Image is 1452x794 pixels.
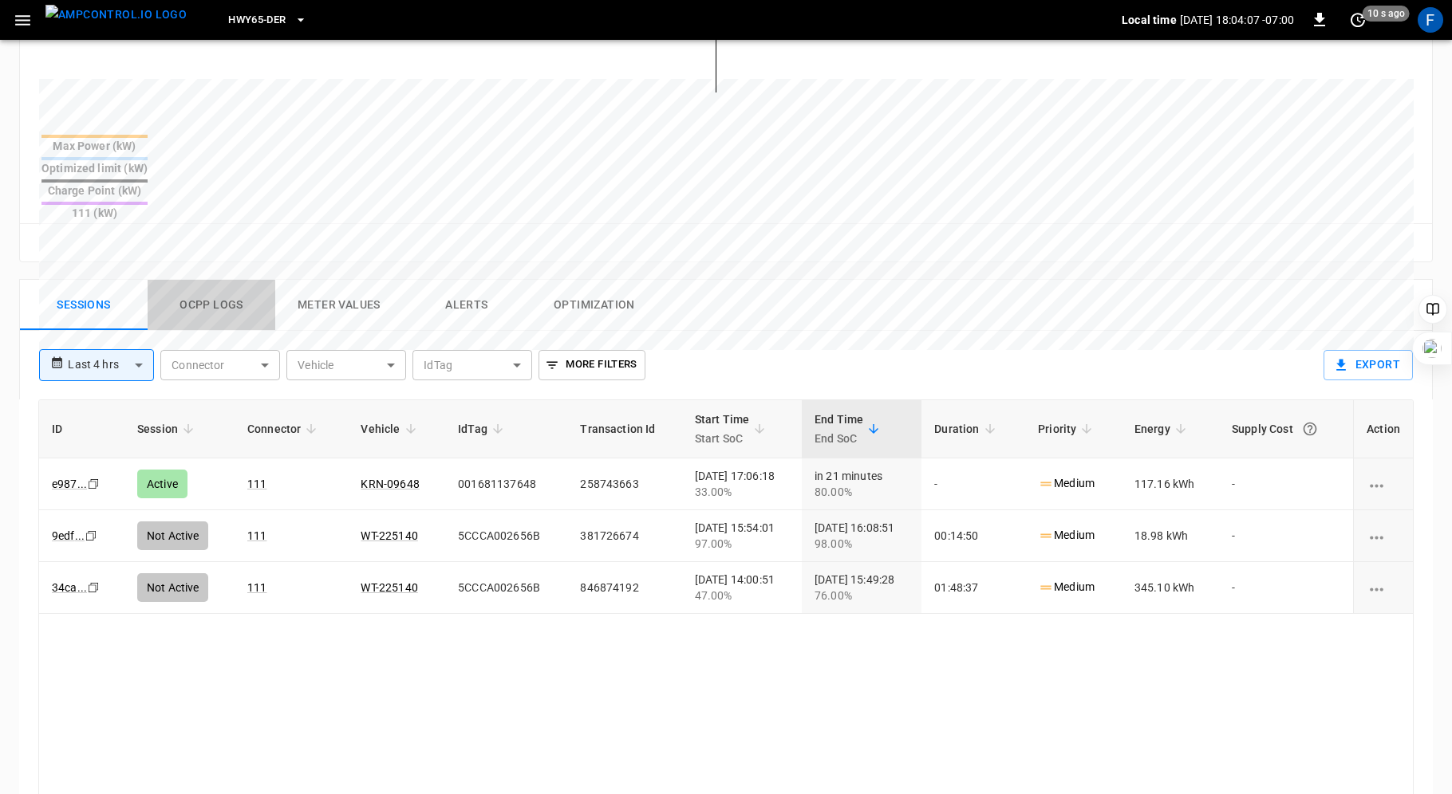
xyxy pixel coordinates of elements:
div: Start Time [695,410,750,448]
div: charging session options [1367,580,1400,595]
table: sessions table [39,400,1413,614]
span: Connector [247,419,322,438]
button: Sessions [20,280,148,331]
th: Action [1353,400,1413,458]
p: Start SoC [695,429,750,448]
span: HWY65-DER [228,11,286,29]
div: profile-icon [1418,7,1443,33]
span: Energy [1134,419,1191,438]
div: charging session options [1367,476,1400,492]
span: IdTag [458,419,508,438]
th: ID [39,400,124,458]
div: End Time [815,410,863,448]
span: 10 s ago [1363,6,1410,22]
div: charging session options [1367,528,1400,544]
span: Duration [934,419,1000,438]
button: set refresh interval [1345,7,1371,33]
button: Optimization [531,280,658,331]
div: Last 4 hrs [68,350,154,380]
span: Session [137,419,199,438]
p: [DATE] 18:04:07 -07:00 [1180,12,1294,28]
span: End TimeEnd SoC [815,410,884,448]
img: ampcontrol.io logo [45,5,187,25]
button: HWY65-DER [222,5,313,36]
span: Priority [1038,419,1097,438]
th: Transaction Id [567,400,681,458]
button: Ocpp logs [148,280,275,331]
span: Start TimeStart SoC [695,410,771,448]
button: Meter Values [275,280,403,331]
button: Export [1324,350,1413,380]
span: Vehicle [361,419,420,438]
button: The cost of your charging session based on your supply rates [1296,415,1324,443]
p: End SoC [815,429,863,448]
div: Supply Cost [1232,415,1340,443]
p: Local time [1122,12,1177,28]
button: Alerts [403,280,531,331]
button: More Filters [539,350,645,380]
